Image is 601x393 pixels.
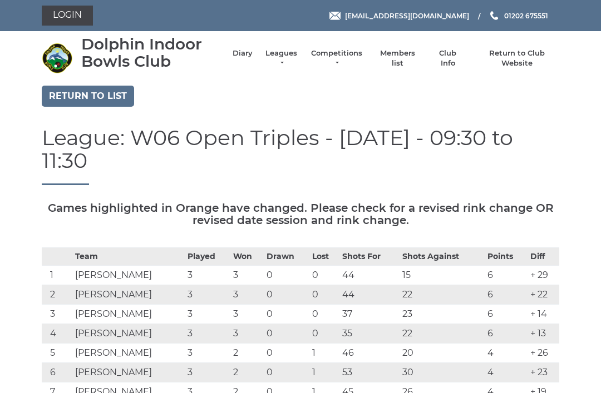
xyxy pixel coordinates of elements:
td: 3 [42,305,72,324]
th: Points [485,248,527,266]
span: [EMAIL_ADDRESS][DOMAIN_NAME] [345,11,469,19]
td: [PERSON_NAME] [72,324,185,344]
td: + 13 [528,324,559,344]
a: Return to list [42,86,134,107]
td: + 23 [528,363,559,382]
td: 4 [485,344,527,363]
td: 0 [264,266,309,285]
td: 44 [339,285,400,305]
td: 3 [185,363,230,382]
td: 22 [400,285,485,305]
td: 3 [185,344,230,363]
td: 20 [400,344,485,363]
div: Dolphin Indoor Bowls Club [81,36,221,70]
td: 0 [264,363,309,382]
th: Won [230,248,264,266]
td: 1 [309,363,340,382]
td: [PERSON_NAME] [72,305,185,324]
td: 3 [230,285,264,305]
td: 0 [264,344,309,363]
td: 3 [230,305,264,324]
td: + 14 [528,305,559,324]
td: 22 [400,324,485,344]
td: 3 [230,324,264,344]
td: 6 [485,285,527,305]
img: Phone us [490,11,498,20]
td: 0 [264,305,309,324]
a: Return to Club Website [475,48,559,68]
a: Diary [233,48,253,58]
td: 3 [185,285,230,305]
td: 53 [339,363,400,382]
a: Email [EMAIL_ADDRESS][DOMAIN_NAME] [329,11,469,21]
td: 6 [42,363,72,382]
td: 3 [185,305,230,324]
a: Phone us 01202 675551 [489,11,548,21]
h1: League: W06 Open Triples - [DATE] - 09:30 to 11:30 [42,126,559,186]
a: Competitions [310,48,363,68]
td: 4 [42,324,72,344]
th: Diff [528,248,559,266]
th: Played [185,248,230,266]
td: 0 [309,324,340,344]
td: 0 [309,266,340,285]
th: Lost [309,248,340,266]
td: 37 [339,305,400,324]
td: 0 [264,285,309,305]
td: 46 [339,344,400,363]
th: Team [72,248,185,266]
td: 2 [42,285,72,305]
td: 2 [230,363,264,382]
a: Login [42,6,93,26]
img: Email [329,12,341,20]
td: 2 [230,344,264,363]
td: [PERSON_NAME] [72,285,185,305]
span: 01202 675551 [504,11,548,19]
td: 6 [485,305,527,324]
td: 15 [400,266,485,285]
td: [PERSON_NAME] [72,344,185,363]
td: [PERSON_NAME] [72,266,185,285]
td: 0 [264,324,309,344]
td: 4 [485,363,527,382]
a: Members list [374,48,420,68]
h5: Games highlighted in Orange have changed. Please check for a revised rink change OR revised date ... [42,202,559,226]
td: 6 [485,266,527,285]
td: + 29 [528,266,559,285]
th: Shots For [339,248,400,266]
td: 23 [400,305,485,324]
td: 3 [185,324,230,344]
td: 44 [339,266,400,285]
td: 1 [309,344,340,363]
th: Drawn [264,248,309,266]
td: + 26 [528,344,559,363]
td: 0 [309,305,340,324]
td: + 22 [528,285,559,305]
td: 5 [42,344,72,363]
a: Club Info [432,48,464,68]
td: 3 [185,266,230,285]
td: 35 [339,324,400,344]
td: 3 [230,266,264,285]
td: 0 [309,285,340,305]
td: [PERSON_NAME] [72,363,185,382]
a: Leagues [264,48,299,68]
td: 1 [42,266,72,285]
img: Dolphin Indoor Bowls Club [42,43,72,73]
td: 6 [485,324,527,344]
th: Shots Against [400,248,485,266]
td: 30 [400,363,485,382]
